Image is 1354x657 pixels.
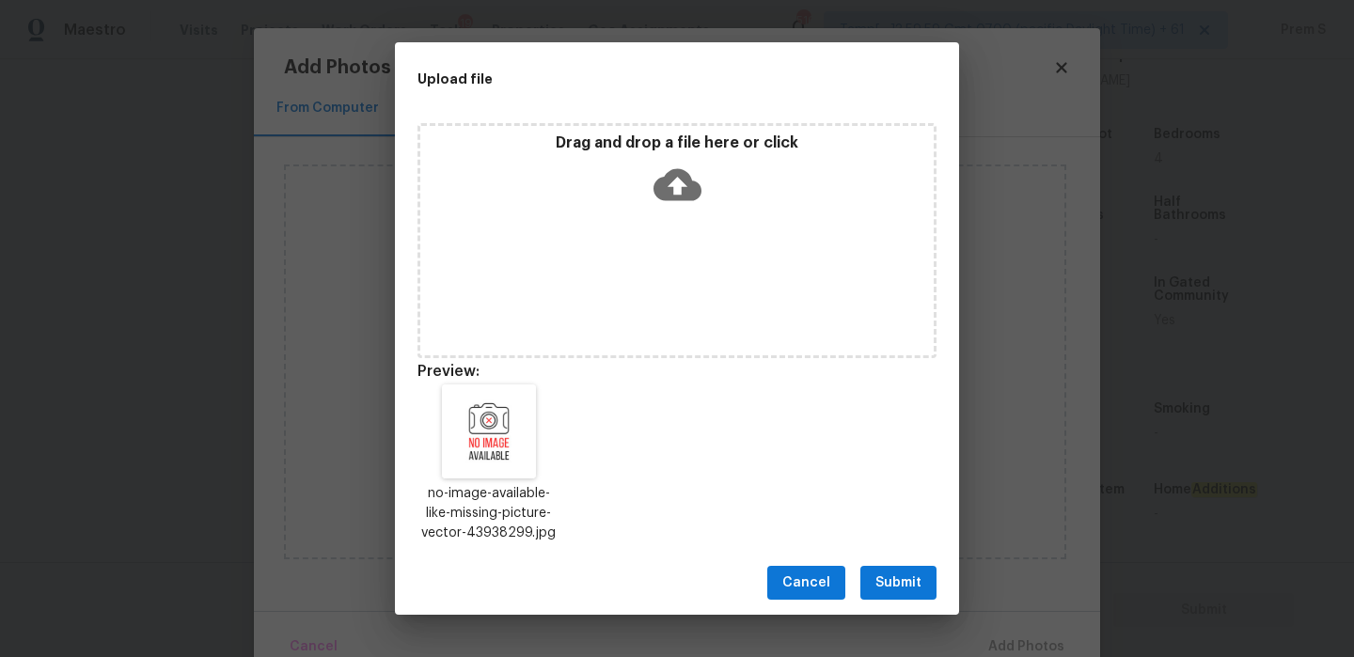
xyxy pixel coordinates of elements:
h2: Upload file [417,69,852,89]
span: Cancel [782,571,830,595]
button: Cancel [767,566,845,601]
p: Drag and drop a file here or click [420,133,934,153]
p: no-image-available-like-missing-picture-vector-43938299.jpg [417,484,560,543]
button: Submit [860,566,937,601]
img: Z [442,384,536,478]
span: Submit [875,571,921,595]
